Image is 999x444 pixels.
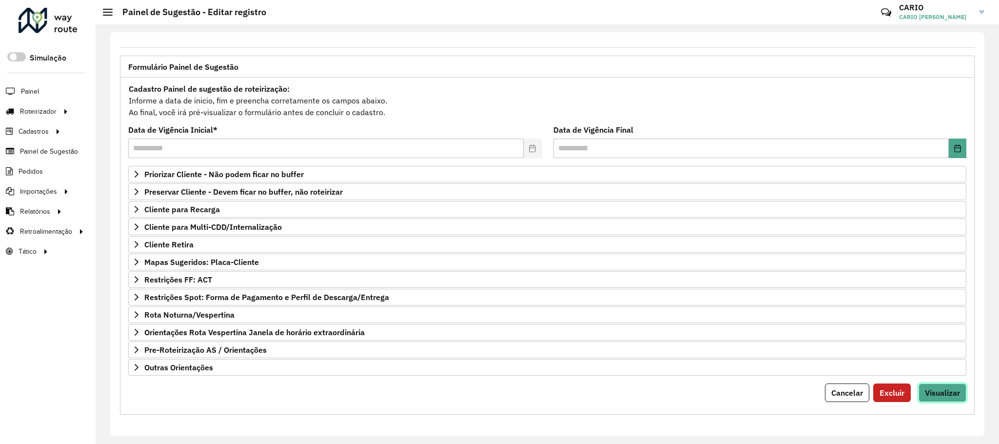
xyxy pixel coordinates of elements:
[20,206,50,217] span: Relatórios
[20,106,57,117] span: Roteirizador
[144,188,343,196] span: Preservar Cliente - Devem ficar no buffer, não roteirizar
[19,126,49,137] span: Cadastros
[19,166,43,177] span: Pedidos
[825,383,869,402] button: Cancelar
[899,3,972,12] h3: CARIO
[21,86,39,97] span: Painel
[128,271,966,288] a: Restrições FF: ACT
[19,246,37,257] span: Tático
[128,342,966,358] a: Pre-Roteirização AS / Orientações
[880,388,904,398] span: Excluir
[20,186,57,197] span: Importações
[144,170,304,178] span: Priorizar Cliente - Não podem ficar no buffer
[128,124,217,136] label: Data de Vigência Inicial
[128,63,238,71] span: Formulário Painel de Sugestão
[144,293,389,301] span: Restrições Spot: Forma de Pagamento e Perfil de Descarga/Entrega
[113,7,266,18] h2: Painel de Sugestão - Editar registro
[144,363,213,371] span: Outras Orientações
[144,258,259,266] span: Mapas Sugeridos: Placa-Cliente
[128,236,966,253] a: Cliente Retira
[144,346,267,354] span: Pre-Roteirização AS / Orientações
[128,324,966,341] a: Orientações Rota Vespertina Janela de horário extraordinária
[144,223,282,231] span: Cliente para Multi-CDD/Internalização
[129,84,290,94] strong: Cadastro Painel de sugestão de roteirização:
[128,359,966,376] a: Outras Orientações
[128,82,966,119] div: Informe a data de inicio, fim e preencha corretamente os campos abaixo. Ao final, você irá pré-vi...
[144,205,220,213] span: Cliente para Recarga
[128,306,966,323] a: Rota Noturna/Vespertina
[128,201,966,218] a: Cliente para Recarga
[925,388,960,398] span: Visualizar
[128,219,966,235] a: Cliente para Multi-CDD/Internalização
[144,241,194,248] span: Cliente Retira
[873,383,911,402] button: Excluir
[144,328,365,336] span: Orientações Rota Vespertina Janela de horário extraordinária
[20,146,78,157] span: Painel de Sugestão
[128,183,966,200] a: Preservar Cliente - Devem ficar no buffer, não roteirizar
[128,166,966,182] a: Priorizar Cliente - Não podem ficar no buffer
[128,254,966,270] a: Mapas Sugeridos: Placa-Cliente
[20,226,72,237] span: Retroalimentação
[876,2,897,23] a: Contato Rápido
[30,52,66,64] label: Simulação
[949,139,966,158] button: Choose Date
[919,383,966,402] button: Visualizar
[144,311,235,319] span: Rota Noturna/Vespertina
[128,289,966,305] a: Restrições Spot: Forma de Pagamento e Perfil de Descarga/Entrega
[144,276,212,283] span: Restrições FF: ACT
[831,388,863,398] span: Cancelar
[899,13,972,21] span: CARIO [PERSON_NAME]
[553,124,633,136] label: Data de Vigência Final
